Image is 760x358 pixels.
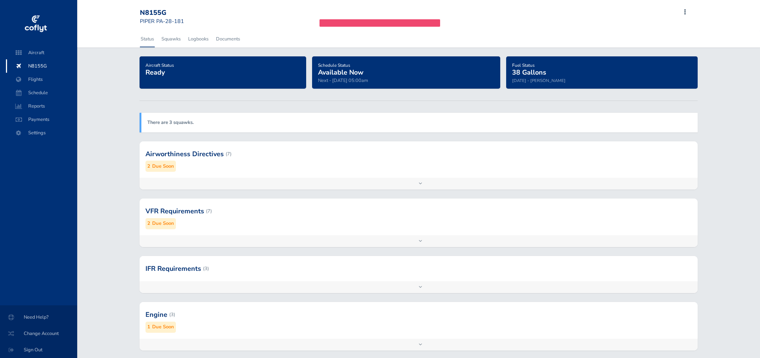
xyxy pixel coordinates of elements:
span: 38 Gallons [512,68,546,77]
small: [DATE] - [PERSON_NAME] [512,78,566,83]
span: Aircraft [13,46,70,59]
a: There are 3 squawks. [147,119,194,126]
span: Schedule [13,86,70,99]
span: Ready [145,68,165,77]
a: Status [140,31,155,47]
img: coflyt logo [23,13,48,35]
span: Next - [DATE] 05:00am [318,77,368,84]
a: Documents [215,31,241,47]
span: Settings [13,126,70,139]
span: Reports [13,99,70,113]
span: Fuel Status [512,62,535,68]
small: Due Soon [152,220,174,227]
small: PIPER PA-28-181 [140,17,184,25]
small: Due Soon [152,323,174,331]
span: Schedule Status [318,62,350,68]
span: Need Help? [9,311,68,324]
a: Squawks [161,31,181,47]
div: N8155G [140,9,193,17]
a: Logbooks [187,31,209,47]
span: Flights [13,73,70,86]
span: Aircraft Status [145,62,174,68]
span: N8155G [13,59,70,73]
span: Payments [13,113,70,126]
small: Due Soon [152,162,174,170]
span: Available Now [318,68,363,77]
span: Change Account [9,327,68,340]
span: Sign Out [9,343,68,357]
a: Schedule StatusAvailable Now [318,60,363,77]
